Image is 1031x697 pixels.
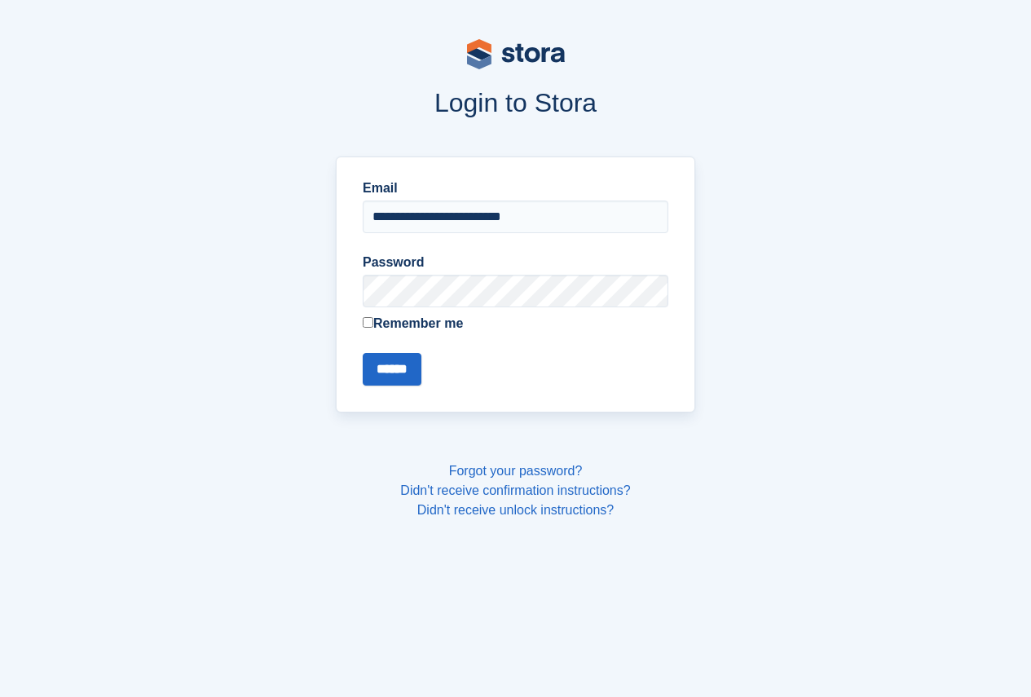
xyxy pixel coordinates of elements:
label: Email [363,179,668,198]
a: Didn't receive confirmation instructions? [400,483,630,497]
label: Password [363,253,668,272]
a: Didn't receive unlock instructions? [417,503,614,517]
a: Forgot your password? [449,464,583,478]
input: Remember me [363,317,373,328]
img: stora-logo-53a41332b3708ae10de48c4981b4e9114cc0af31d8433b30ea865607fb682f29.svg [467,39,565,69]
label: Remember me [363,314,668,333]
h1: Login to Stora [71,88,961,117]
